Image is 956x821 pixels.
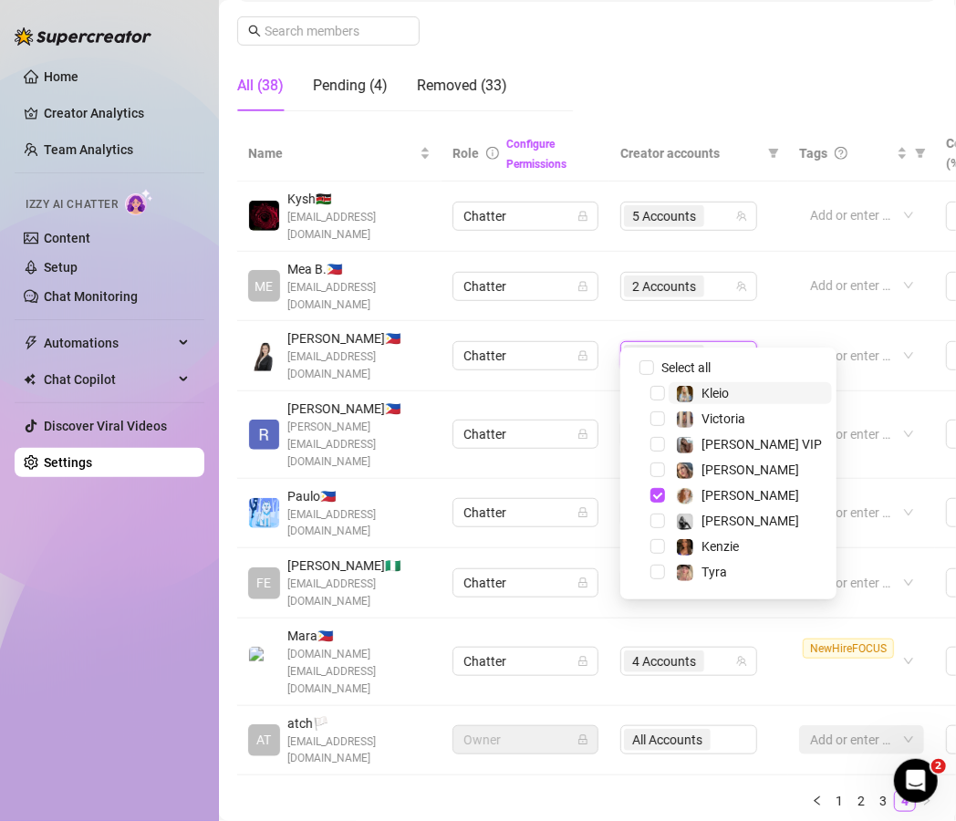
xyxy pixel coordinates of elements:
[24,336,38,350] span: thunderbolt
[851,791,871,811] a: 2
[577,211,588,222] span: lock
[506,138,566,171] a: Configure Permissions
[624,345,704,367] span: 3 Accounts
[287,486,431,506] span: Paulo 🇵🇭
[768,148,779,159] span: filter
[44,289,138,304] a: Chat Monitoring
[249,420,279,450] img: Brian Cruzgarcia
[701,565,727,579] span: Tyra
[931,759,946,774] span: 2
[248,143,416,163] span: Name
[577,577,588,588] span: lock
[799,143,827,163] span: Tags
[894,759,938,803] iframe: Intercom live chat
[624,650,704,672] span: 4 Accounts
[577,281,588,292] span: lock
[828,790,850,812] li: 1
[255,276,274,296] span: ME
[620,143,761,163] span: Creator accounts
[872,790,894,812] li: 3
[650,462,665,477] span: Select tree node
[577,734,588,745] span: lock
[677,462,693,479] img: Kat Hobbs
[313,75,388,97] div: Pending (4)
[677,488,693,504] img: Amy Pond
[44,419,167,433] a: Discover Viral Videos
[287,733,431,768] span: [EMAIL_ADDRESS][DOMAIN_NAME]
[650,437,665,452] span: Select tree node
[452,146,479,161] span: Role
[44,455,92,470] a: Settings
[701,539,739,554] span: Kenzie
[249,498,279,528] img: Paulo
[287,419,431,471] span: [PERSON_NAME][EMAIL_ADDRESS][DOMAIN_NAME]
[650,411,665,426] span: Select tree node
[257,573,272,593] span: FE
[677,514,693,530] img: Grace Hunt
[44,328,173,358] span: Automations
[650,539,665,554] span: Select tree node
[237,126,442,182] th: Name
[632,206,696,226] span: 5 Accounts
[701,488,799,503] span: [PERSON_NAME]
[44,231,90,245] a: Content
[677,386,693,402] img: Kleio
[736,211,747,222] span: team
[257,730,272,750] span: AT
[463,499,587,526] span: Chatter
[701,514,799,528] span: [PERSON_NAME]
[287,506,431,541] span: [EMAIL_ADDRESS][DOMAIN_NAME]
[44,69,78,84] a: Home
[463,342,587,369] span: Chatter
[287,399,431,419] span: [PERSON_NAME] 🇵🇭
[577,656,588,667] span: lock
[764,140,783,167] span: filter
[650,565,665,579] span: Select tree node
[677,411,693,428] img: Victoria
[632,346,696,366] span: 3 Accounts
[417,75,507,97] div: Removed (33)
[265,21,394,41] input: Search members
[624,275,704,297] span: 2 Accounts
[287,348,431,383] span: [EMAIL_ADDRESS][DOMAIN_NAME]
[248,25,261,37] span: search
[812,795,823,806] span: left
[677,437,693,453] img: Kat Hobbs VIP
[911,140,930,167] span: filter
[44,142,133,157] a: Team Analytics
[463,421,587,448] span: Chatter
[873,791,893,811] a: 3
[287,189,431,209] span: Kysh 🇰🇪
[701,462,799,477] span: [PERSON_NAME]
[654,358,718,378] span: Select all
[677,565,693,581] img: Tyra
[15,27,151,46] img: logo-BBDzfeDw.svg
[577,429,588,440] span: lock
[463,273,587,300] span: Chatter
[26,196,118,213] span: Izzy AI Chatter
[287,646,431,698] span: [DOMAIN_NAME][EMAIL_ADDRESS][DOMAIN_NAME]
[24,373,36,386] img: Chat Copilot
[486,147,499,160] span: info-circle
[701,386,729,400] span: Kleio
[650,488,665,503] span: Select tree node
[736,656,747,667] span: team
[44,260,78,275] a: Setup
[287,713,431,733] span: atch 🏳️
[829,791,849,811] a: 1
[850,790,872,812] li: 2
[803,639,894,659] span: NewHireFOCUS
[287,576,431,610] span: [EMAIL_ADDRESS][DOMAIN_NAME]
[577,350,588,361] span: lock
[701,437,822,452] span: [PERSON_NAME] VIP
[249,341,279,371] img: Jessa Cadiogan
[249,201,279,231] img: Kysh
[632,651,696,671] span: 4 Accounts
[463,569,587,597] span: Chatter
[287,259,431,279] span: Mea B. 🇵🇭
[125,189,153,215] img: AI Chatter
[650,386,665,400] span: Select tree node
[249,647,279,677] img: Mara
[287,328,431,348] span: [PERSON_NAME] 🇵🇭
[463,648,587,675] span: Chatter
